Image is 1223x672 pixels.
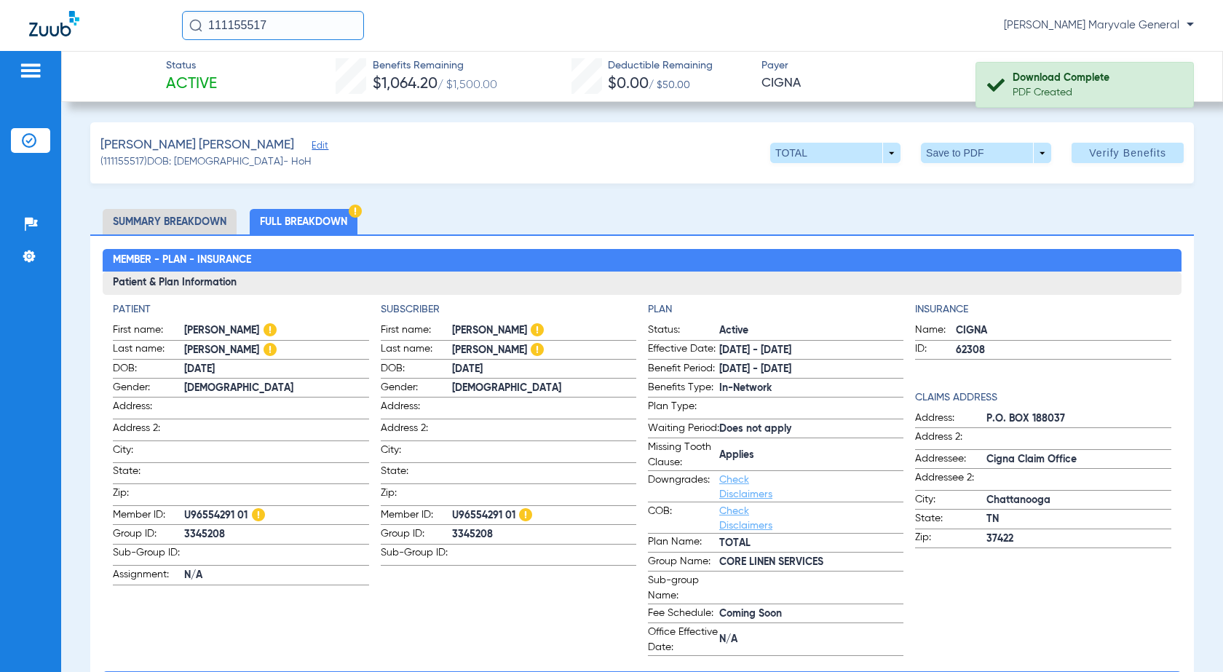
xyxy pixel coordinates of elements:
img: Hazard [531,343,544,356]
span: N/A [184,568,368,583]
span: N/A [719,632,903,647]
span: Group ID: [381,526,452,544]
span: P.O. BOX 188037 [986,411,1171,427]
span: Sub-Group ID: [113,545,184,565]
span: 3345208 [184,527,368,542]
span: Coming Soon [719,606,903,622]
span: Missing Tooth Clause: [648,440,719,470]
span: [DATE] [184,362,368,377]
span: Active [166,74,217,95]
span: [PERSON_NAME] [452,343,636,358]
span: Addressee: [915,451,986,469]
span: Group Name: [648,554,719,572]
img: Hazard [519,508,532,521]
app-breakdown-title: Insurance [915,302,1171,317]
span: [DEMOGRAPHIC_DATA] [452,381,636,396]
span: TN [986,512,1171,527]
img: Hazard [349,205,362,218]
span: 37422 [986,531,1171,547]
span: Gender: [381,380,452,398]
img: Hazard [252,508,265,521]
span: Payer [761,58,974,74]
span: Chattanooga [986,493,1171,508]
span: [PERSON_NAME] [PERSON_NAME] [100,136,294,154]
span: Address 2: [915,430,986,449]
span: Address: [113,399,184,419]
img: Zuub Logo [29,11,79,36]
span: First name: [381,323,452,340]
span: First name: [113,323,184,340]
a: Check Disclaimers [719,506,772,531]
h3: Patient & Plan Information [103,272,1181,295]
span: TOTAL [719,536,903,551]
span: State: [381,464,452,483]
span: City: [113,443,184,462]
div: Chat Widget [1150,602,1223,672]
button: Verify Benefits [1072,143,1184,163]
app-breakdown-title: Claims Address [915,390,1171,406]
span: Downgrades: [648,473,719,502]
span: COB: [648,504,719,533]
span: Benefits Remaining [373,58,497,74]
span: DOB: [113,361,184,379]
a: Check Disclaimers [719,475,772,499]
span: Sub-group Name: [648,573,719,604]
img: Hazard [264,343,277,356]
span: Effective Date: [648,341,719,359]
input: Search for patients [182,11,364,40]
div: Download Complete [1013,71,1181,85]
span: Member ID: [113,507,184,525]
span: [PERSON_NAME] [184,343,368,358]
span: [DATE] - [DATE] [719,343,903,358]
span: State: [113,464,184,483]
li: Summary Breakdown [103,209,237,234]
span: Office Effective Date: [648,625,719,655]
span: DOB: [381,361,452,379]
span: / $50.00 [649,80,690,90]
span: Verify Benefits [1089,147,1166,159]
img: Hazard [264,323,277,336]
span: [DATE] [452,362,636,377]
h4: Subscriber [381,302,636,317]
span: Address: [915,411,986,428]
span: Verified On [986,59,1199,74]
h4: Patient [113,302,368,317]
span: State: [915,511,986,529]
span: Zip: [113,486,184,505]
button: Save to PDF [921,143,1051,163]
span: CIGNA [956,323,1171,339]
span: Address 2: [113,421,184,440]
span: Plan Name: [648,534,719,552]
span: Zip: [381,486,452,505]
span: Fee Schedule: [648,606,719,623]
span: Last name: [381,341,452,359]
span: City: [915,492,986,510]
span: Plan Type: [648,399,719,419]
span: 62308 [956,343,1171,358]
span: In-Network [719,381,903,396]
span: Addressee 2: [915,470,986,490]
h2: Member - Plan - Insurance [103,249,1181,272]
span: CIGNA [761,74,974,92]
span: $0.00 [608,76,649,92]
span: City: [381,443,452,462]
span: [PERSON_NAME] Maryvale General [1004,18,1194,33]
span: Name: [915,323,956,340]
span: ID: [915,341,956,359]
span: Gender: [113,380,184,398]
span: Benefits Type: [648,380,719,398]
button: TOTAL [770,143,901,163]
span: [DEMOGRAPHIC_DATA] [184,381,368,396]
span: [PERSON_NAME] [452,323,636,339]
span: Status [166,58,217,74]
span: Benefit Period: [648,361,719,379]
span: Zip: [915,530,986,548]
span: [DATE] - [DATE] [719,362,903,377]
span: Cigna Claim Office [986,452,1171,467]
img: Search Icon [189,19,202,32]
span: Assignment: [113,567,184,585]
h4: Plan [648,302,903,317]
